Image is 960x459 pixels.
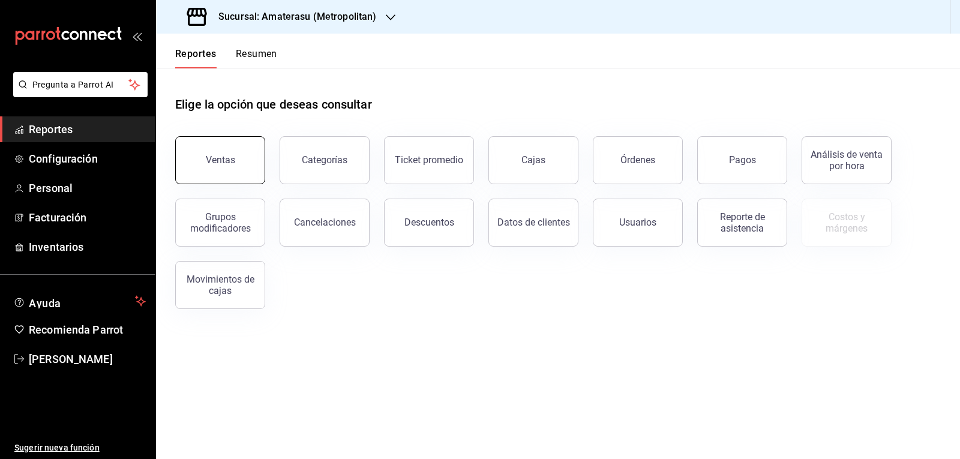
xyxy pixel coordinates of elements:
[29,351,146,367] span: [PERSON_NAME]
[697,199,787,247] button: Reporte de asistencia
[302,154,347,166] div: Categorías
[175,48,277,68] div: navigation tabs
[29,322,146,338] span: Recomienda Parrot
[206,154,235,166] div: Ventas
[29,121,146,137] span: Reportes
[175,95,372,113] h1: Elige la opción que deseas consultar
[29,151,146,167] span: Configuración
[521,154,545,166] div: Cajas
[175,199,265,247] button: Grupos modificadores
[802,136,892,184] button: Análisis de venta por hora
[404,217,454,228] div: Descuentos
[705,211,779,234] div: Reporte de asistencia
[280,136,370,184] button: Categorías
[395,154,463,166] div: Ticket promedio
[294,217,356,228] div: Cancelaciones
[619,217,656,228] div: Usuarios
[29,294,130,308] span: Ayuda
[29,209,146,226] span: Facturación
[809,211,884,234] div: Costos y márgenes
[809,149,884,172] div: Análisis de venta por hora
[209,10,376,24] h3: Sucursal: Amaterasu (Metropolitan)
[620,154,655,166] div: Órdenes
[175,261,265,309] button: Movimientos de cajas
[183,211,257,234] div: Grupos modificadores
[593,136,683,184] button: Órdenes
[488,199,578,247] button: Datos de clientes
[593,199,683,247] button: Usuarios
[384,199,474,247] button: Descuentos
[175,136,265,184] button: Ventas
[32,79,129,91] span: Pregunta a Parrot AI
[497,217,570,228] div: Datos de clientes
[697,136,787,184] button: Pagos
[280,199,370,247] button: Cancelaciones
[729,154,756,166] div: Pagos
[29,180,146,196] span: Personal
[236,48,277,68] button: Resumen
[14,442,146,454] span: Sugerir nueva función
[384,136,474,184] button: Ticket promedio
[175,48,217,68] button: Reportes
[13,72,148,97] button: Pregunta a Parrot AI
[183,274,257,296] div: Movimientos de cajas
[8,87,148,100] a: Pregunta a Parrot AI
[802,199,892,247] button: Contrata inventarios para ver este reporte
[132,31,142,41] button: open_drawer_menu
[29,239,146,255] span: Inventarios
[488,136,578,184] button: Cajas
